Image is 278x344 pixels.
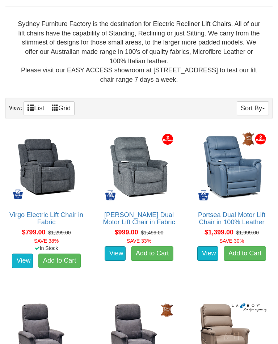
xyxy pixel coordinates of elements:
a: [PERSON_NAME] Dual Motor Lift Chair in Fabric [103,211,175,226]
img: Portsea Dual Motor Lift Chair in 100% Leather [195,130,269,204]
del: $1,999.00 [236,230,259,235]
font: SAVE 33% [127,238,151,244]
span: $999.00 [114,229,138,236]
a: List [24,101,48,115]
a: View [197,246,218,261]
div: In Stock [4,245,89,252]
del: $1,299.00 [48,230,71,235]
span: $1,399.00 [205,229,233,236]
a: Virgo Electric Lift Chair in Fabric [9,211,83,226]
span: $799.00 [22,229,45,236]
a: Grid [48,101,75,115]
strong: View: [9,105,22,111]
a: Add to Cart [131,246,173,261]
font: SAVE 30% [219,238,244,244]
img: Bristow Dual Motor Lift Chair in Fabric [102,130,176,204]
a: Add to Cart [38,254,81,268]
img: Virgo Electric Lift Chair in Fabric [9,130,83,204]
a: View [12,254,33,268]
a: View [105,246,126,261]
del: $1,499.00 [141,230,163,235]
font: SAVE 38% [34,238,59,244]
div: Sydney Furniture Factory is the destination for Electric Recliner Lift Chairs. All of our lift ch... [11,20,267,85]
a: Portsea Dual Motor Lift Chair in 100% Leather [198,211,265,226]
a: Add to Cart [224,246,266,261]
button: Sort By [237,101,269,115]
